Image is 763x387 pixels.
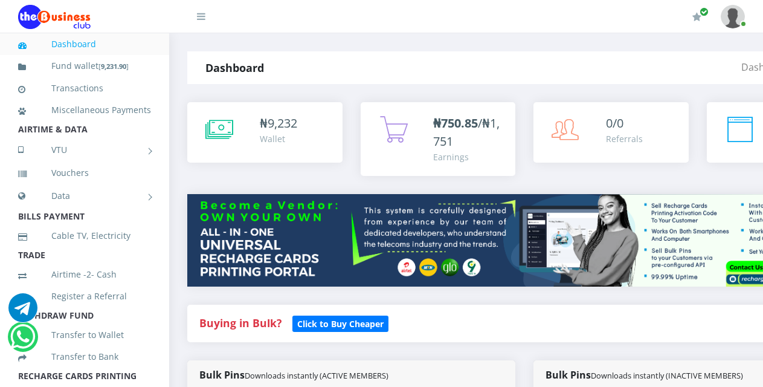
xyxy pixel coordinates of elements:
[433,151,504,163] div: Earnings
[292,316,388,330] a: Click to Buy Cheaper
[533,102,689,163] a: 0/0 Referrals
[260,114,297,132] div: ₦
[546,368,743,382] strong: Bulk Pins
[700,7,709,16] span: Renew/Upgrade Subscription
[205,60,264,75] strong: Dashboard
[101,62,126,71] b: 9,231.90
[297,318,384,330] b: Click to Buy Cheaper
[18,159,151,187] a: Vouchers
[245,370,388,381] small: Downloads instantly (ACTIVE MEMBERS)
[591,370,743,381] small: Downloads instantly (INACTIVE MEMBERS)
[361,102,516,176] a: ₦750.85/₦1,751 Earnings
[18,30,151,58] a: Dashboard
[692,12,701,22] i: Renew/Upgrade Subscription
[8,302,37,322] a: Chat for support
[18,321,151,349] a: Transfer to Wallet
[606,132,643,145] div: Referrals
[433,115,500,149] span: /₦1,751
[18,282,151,310] a: Register a Referral
[18,181,151,211] a: Data
[199,368,388,382] strong: Bulk Pins
[433,115,478,131] b: ₦750.85
[18,74,151,102] a: Transactions
[18,5,91,29] img: Logo
[187,102,343,163] a: ₦9,232 Wallet
[260,132,297,145] div: Wallet
[18,135,151,165] a: VTU
[18,222,151,250] a: Cable TV, Electricity
[18,261,151,288] a: Airtime -2- Cash
[199,316,282,330] strong: Buying in Bulk?
[98,62,129,71] small: [ ]
[10,331,35,351] a: Chat for support
[268,115,297,131] span: 9,232
[606,115,623,131] span: 0/0
[18,96,151,124] a: Miscellaneous Payments
[721,5,745,28] img: User
[18,52,151,80] a: Fund wallet[9,231.90]
[18,343,151,371] a: Transfer to Bank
